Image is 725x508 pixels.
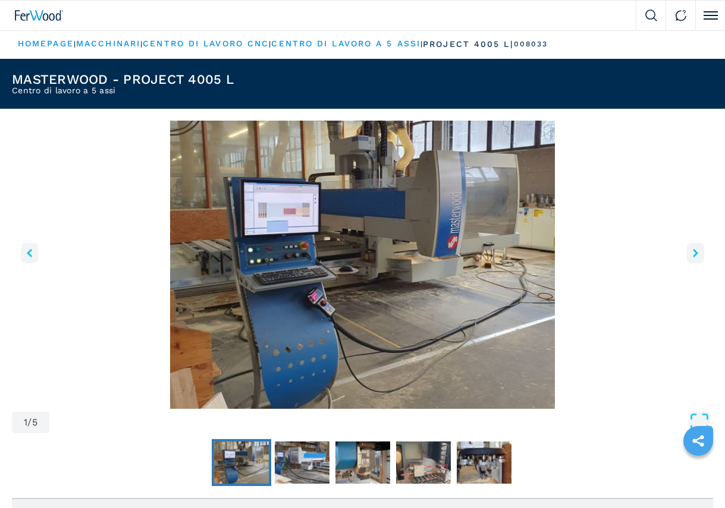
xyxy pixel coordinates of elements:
[27,418,32,427] span: /
[140,40,143,48] span: |
[333,439,393,487] button: Go to Slide 3
[695,1,725,30] button: Click to toggle menu
[143,39,269,48] a: centro di lavoro cnc
[687,243,704,263] button: right-button
[12,86,234,94] h2: Centro di lavoro a 5 assi
[514,39,548,49] p: 008033
[454,439,514,487] button: Go to Slide 5
[74,40,76,48] span: |
[394,439,453,487] button: Go to Slide 4
[18,39,74,48] a: HOMEPAGE
[645,10,657,21] img: Search
[24,418,27,427] span: 1
[457,441,511,484] img: f0adb17f68feaf55230878cea3774217
[275,441,329,484] img: b49c154aaa6b9922d3dd4f96d17c7f05
[214,441,269,484] img: 575117e5b2ef487ccee673701c904300
[32,418,37,427] span: 5
[396,441,451,484] img: cbdd323219cd3587047eb020f233bf7a
[271,39,420,48] a: centro di lavoro a 5 assi
[52,412,710,433] button: Open Fullscreen
[76,39,140,48] a: macchinari
[12,73,234,86] h1: MASTERWOOD - PROJECT 4005 L
[269,40,271,48] span: |
[12,121,713,409] div: Go to Slide 1
[15,10,64,21] img: Ferwood
[335,441,390,484] img: 2b5d3fe8986a1bc4ab638a8c685c2e89
[12,439,713,487] nav: Thumbnail Navigation
[683,426,713,456] a: sharethis
[272,439,332,487] button: Go to Slide 2
[21,243,38,263] button: left-button
[423,39,514,51] p: project 4005 l |
[212,439,271,487] button: Go to Slide 1
[420,40,423,48] span: |
[12,121,713,409] img: Centro di lavoro a 5 assi MASTERWOOD PROJECT 4005 L
[675,10,687,21] img: Contact us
